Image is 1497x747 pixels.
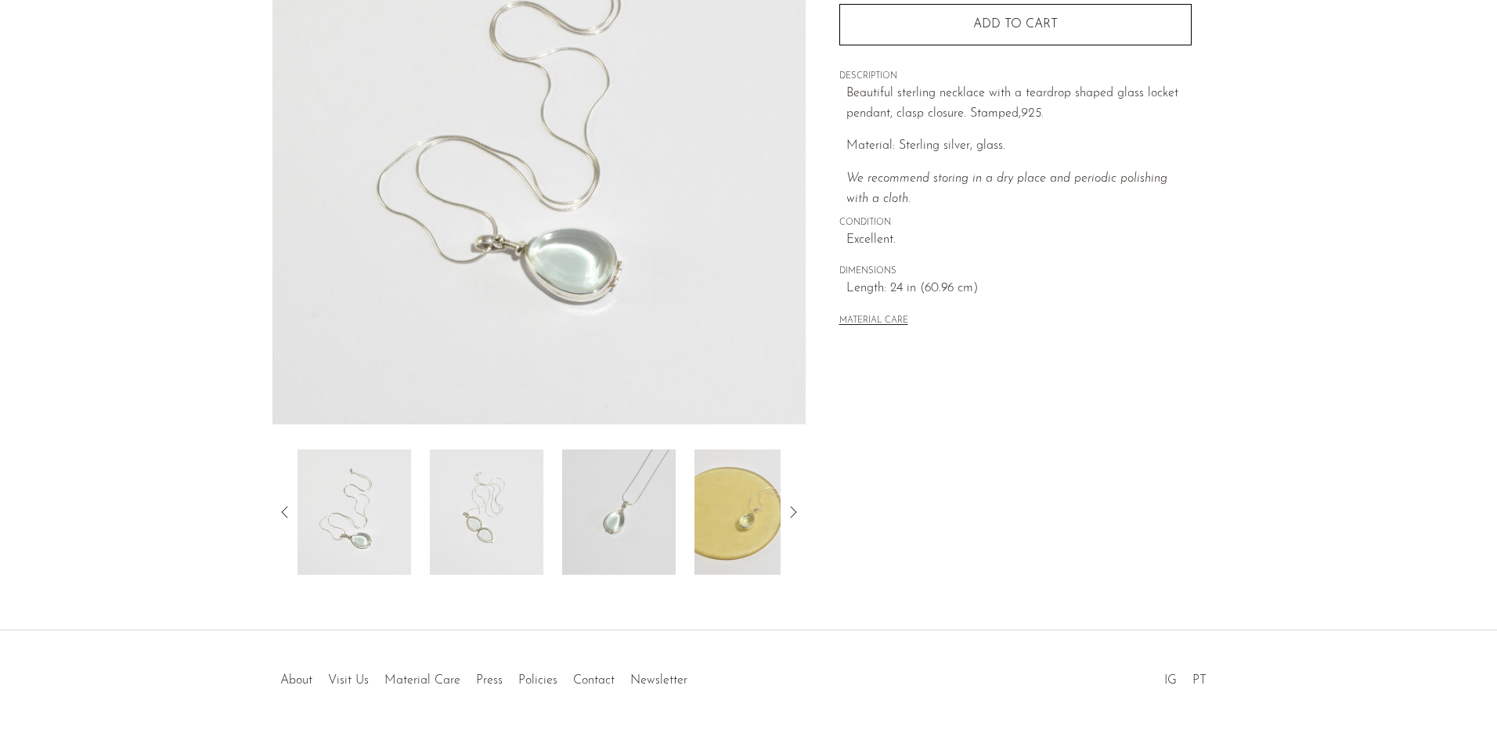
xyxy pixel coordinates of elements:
a: About [280,674,312,687]
a: PT [1192,674,1207,687]
button: MATERIAL CARE [839,316,908,327]
img: Teardrop Glass Locket Necklace [430,449,543,575]
span: CONDITION [839,216,1192,230]
p: Beautiful sterling necklace with a teardrop shaped glass locket pendant, clasp closure. Stamped, [846,84,1192,124]
ul: Social Medias [1156,662,1214,691]
span: DESCRIPTION [839,70,1192,84]
img: Teardrop Glass Locket Necklace [694,449,808,575]
i: We recommend storing in a dry place and periodic polishing with a cloth. [846,172,1167,205]
a: Contact [573,674,615,687]
em: 925. [1021,107,1044,120]
a: Press [476,674,503,687]
a: Policies [518,674,557,687]
a: Material Care [384,674,460,687]
span: Add to cart [973,18,1058,31]
a: Visit Us [328,674,369,687]
a: IG [1164,674,1177,687]
button: Add to cart [839,4,1192,45]
span: DIMENSIONS [839,265,1192,279]
img: Teardrop Glass Locket Necklace [298,449,411,575]
span: Excellent. [846,230,1192,251]
span: Length: 24 in (60.96 cm) [846,279,1192,299]
ul: Quick links [272,662,695,691]
img: Teardrop Glass Locket Necklace [562,449,676,575]
p: Material: Sterling silver, glass. [846,136,1192,157]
